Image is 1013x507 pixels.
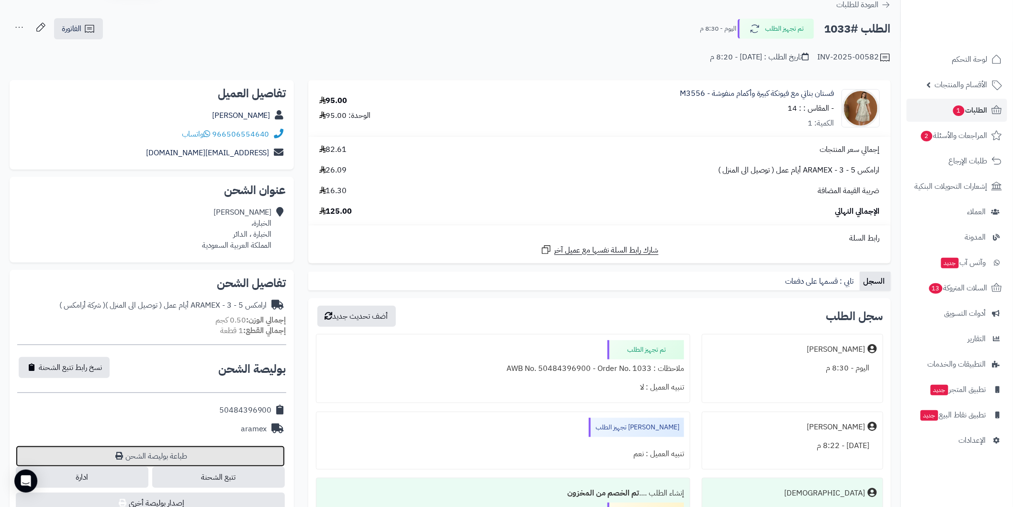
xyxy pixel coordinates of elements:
[935,78,988,92] span: الأقسام والمنتجات
[921,410,938,421] span: جديد
[319,110,371,121] div: الوحدة: 95.00
[782,272,860,291] a: تابي : قسمها على دفعات
[202,207,272,251] div: [PERSON_NAME] الخبارة، الخبارة ، الدائر المملكة العربية السعودية
[929,283,944,294] span: 13
[146,147,270,159] a: [EMAIL_ADDRESS][DOMAIN_NAME]
[915,180,988,193] span: إشعارات التحويلات البنكية
[219,405,272,416] div: 50484396900
[16,467,148,488] a: ادارة
[907,403,1007,426] a: تطبيق نقاط البيعجديد
[818,185,880,196] span: ضريبة القيمة المضافة
[968,205,986,219] span: العملاء
[907,251,1007,274] a: وآتس آبجديد
[589,418,684,437] div: [PERSON_NAME] تجهيز الطلب
[818,52,891,63] div: INV-2025-00582
[243,325,286,336] strong: إجمالي القطع:
[907,277,1007,300] a: السلات المتروكة13
[907,353,1007,376] a: التطبيقات والخدمات
[921,130,933,142] span: 2
[807,344,866,355] div: [PERSON_NAME]
[907,99,1007,122] a: الطلبات1
[860,272,891,291] a: السجل
[928,357,986,371] span: التطبيقات والخدمات
[54,18,103,39] a: الفاتورة
[907,327,1007,350] a: التقارير
[931,385,948,395] span: جديد
[19,357,110,378] button: نسخ رابط تتبع الشحنة
[785,488,866,499] div: [DEMOGRAPHIC_DATA]
[16,446,285,467] a: طباعة بوليصة الشحن
[907,124,1007,147] a: المراجعات والأسئلة2
[738,19,814,39] button: تم تجهيز الطلب
[807,422,866,433] div: [PERSON_NAME]
[246,314,286,326] strong: إجمالي الوزن:
[907,302,1007,325] a: أدوات التسويق
[39,362,102,373] span: نسخ رابط تتبع الشحنة
[907,200,1007,223] a: العملاء
[212,128,270,140] a: 966506554640
[17,277,286,289] h2: تفاصيل الشحن
[14,470,37,493] div: Open Intercom Messenger
[319,165,347,176] span: 26.09
[322,359,684,378] div: ملاحظات : AWB No. 50484396900 - Order No. 1033
[907,226,1007,249] a: المدونة
[322,484,684,503] div: إنشاء الطلب ....
[968,332,986,346] span: التقارير
[949,154,988,168] span: طلبات الإرجاع
[907,48,1007,71] a: لوحة التحكم
[554,245,659,256] span: شارك رابط السلة نفسها مع عميل آخر
[17,88,286,99] h2: تفاصيل العميل
[820,144,880,155] span: إجمالي سعر المنتجات
[842,89,879,127] img: 1733159459-IMG_2024120217123718-90x90.jpg
[152,467,285,488] a: تتبع الشحنة
[62,23,81,35] span: الفاتورة
[953,105,965,116] span: 1
[959,434,986,447] span: الإعدادات
[708,437,877,455] div: [DATE] - 8:22 م
[322,445,684,463] div: تنبيه العميل : نعم
[941,258,959,268] span: جديد
[540,244,659,256] a: شارك رابط السلة نفسها مع عميل آخر
[808,118,834,129] div: الكمية: 1
[708,359,877,378] div: اليوم - 8:30 م
[322,378,684,397] div: تنبيه العميل : لا
[59,300,105,311] span: ( شركة أرامكس )
[948,12,1004,32] img: logo-2.png
[212,110,270,121] a: [PERSON_NAME]
[215,314,286,326] small: 0.50 كجم
[940,256,986,269] span: وآتس آب
[710,52,809,63] div: تاريخ الطلب : [DATE] - 8:20 م
[952,104,988,117] span: الطلبات
[965,230,986,244] span: المدونة
[319,185,347,196] span: 16.30
[945,307,986,320] span: أدوات التسويق
[220,325,286,336] small: 1 قطعة
[59,300,267,311] div: ارامكس ARAMEX - 3 - 5 أيام عمل ( توصيل الى المنزل )
[182,128,210,140] a: واتساب
[826,311,883,322] h3: سجل الطلب
[241,424,267,435] div: aramex
[319,144,347,155] span: 82.61
[567,487,639,499] b: تم الخصم من المخزون
[319,95,348,106] div: 95.00
[920,408,986,422] span: تطبيق نقاط البيع
[907,175,1007,198] a: إشعارات التحويلات البنكية
[317,306,396,327] button: أضف تحديث جديد
[788,103,834,114] small: - المقاس : : 14
[907,150,1007,173] a: طلبات الإرجاع
[907,378,1007,401] a: تطبيق المتجرجديد
[608,340,684,359] div: تم تجهيز الطلب
[952,53,988,66] span: لوحة التحكم
[319,206,352,217] span: 125.00
[680,88,834,99] a: فستان بناتي مع فيونكة كبيرة وأكمام منفوشة - M3556
[17,184,286,196] h2: عنوان الشحن
[312,233,887,244] div: رابط السلة
[920,129,988,142] span: المراجعات والأسئلة
[930,383,986,396] span: تطبيق المتجر
[928,281,988,295] span: السلات المتروكة
[218,363,286,375] h2: بوليصة الشحن
[835,206,880,217] span: الإجمالي النهائي
[700,24,736,34] small: اليوم - 8:30 م
[907,429,1007,452] a: الإعدادات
